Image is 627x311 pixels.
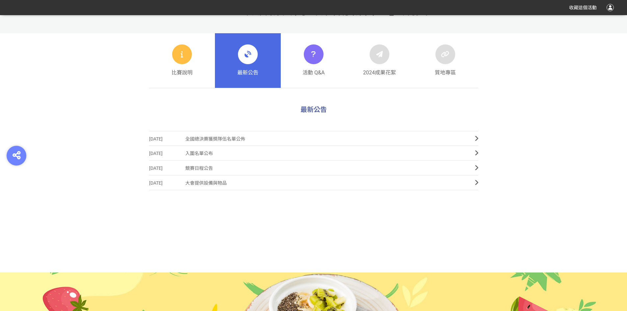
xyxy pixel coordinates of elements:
a: [DATE]競賽日程公告 [149,161,478,175]
span: 大會提供設備與物品 [185,176,465,191]
span: 活動 Q&A [302,69,325,77]
a: [DATE]大會提供設備與物品 [149,175,478,190]
span: 質地專區 [435,69,456,77]
span: [DATE] [149,176,185,191]
span: 最新公告 [237,69,258,77]
span: [DATE] [149,161,185,176]
a: 2024成果花絮 [347,33,412,88]
span: 2024成果花絮 [363,69,396,77]
span: 比賽說明 [171,69,193,77]
a: 最新公告 [215,33,281,88]
a: [DATE]入圍名單公布 [149,146,478,161]
a: 活動 Q&A [281,33,347,88]
a: 質地專區 [412,33,478,88]
a: [DATE]全國總決賽獲獎隊伍名單公佈 [149,131,478,146]
span: [DATE] [149,146,185,161]
span: 競賽日程公告 [185,161,465,176]
span: 入圍名單公布 [185,146,465,161]
span: 收藏這個活動 [569,5,597,10]
span: 最新公告 [300,106,327,114]
span: [DATE] [149,132,185,146]
span: 全國總決賽獲獎隊伍名單公佈 [185,132,465,146]
a: 比賽說明 [149,33,215,88]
